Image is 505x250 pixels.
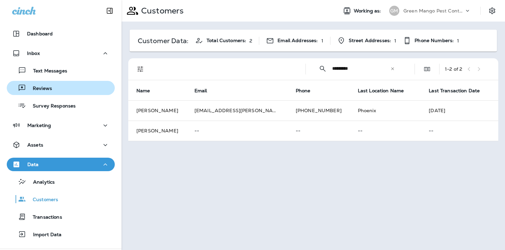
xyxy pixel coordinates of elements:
p: -- [429,128,505,133]
p: 1 [321,38,323,43]
p: Marketing [27,123,51,128]
span: Total Customers: [207,38,246,43]
span: Last Location Name [358,88,413,94]
p: 1 [457,38,459,43]
button: Assets [7,138,115,152]
p: 1 [394,38,396,43]
button: Filters [134,62,147,76]
span: Phoenix [358,107,376,114]
span: Phone [296,88,319,94]
button: Settings [486,5,498,17]
p: Data [27,162,39,167]
button: Reviews [7,81,115,95]
button: Dashboard [7,27,115,40]
span: Last Location Name [358,88,404,94]
p: Survey Responses [26,103,76,110]
span: Email Addresses: [277,38,318,43]
span: Last Transaction Date [429,88,488,94]
p: Import Data [26,232,62,238]
p: Green Mango Pest Control [403,8,464,13]
button: Analytics [7,175,115,189]
div: GM [389,6,399,16]
button: Collapse Search [316,62,329,75]
p: Assets [27,142,43,148]
span: Phone Numbers: [415,38,454,43]
button: Inbox [7,46,115,60]
button: Edit Fields [420,62,434,76]
span: Phone [296,88,311,94]
td: [EMAIL_ADDRESS][PERSON_NAME][DOMAIN_NAME] [186,100,288,121]
p: Inbox [27,51,40,56]
p: Reviews [26,86,52,92]
td: [PERSON_NAME] [128,121,186,141]
button: Marketing [7,119,115,132]
span: Name [136,88,150,94]
span: Working as: [354,8,382,14]
button: Data [7,158,115,171]
button: Text Messages [7,63,115,77]
p: -- [296,128,342,133]
span: Email [194,88,216,94]
button: Transactions [7,210,115,224]
p: Transactions [26,214,62,221]
p: Dashboard [27,31,53,36]
div: 1 - 2 of 2 [445,66,462,72]
button: Import Data [7,227,115,241]
span: Last Transaction Date [429,88,480,94]
button: Survey Responses [7,98,115,113]
p: Customer Data: [138,38,188,43]
button: Collapse Sidebar [100,4,119,18]
td: [PERSON_NAME] [128,100,186,121]
p: 2 [249,38,252,43]
button: Customers [7,192,115,206]
p: Text Messages [26,68,67,74]
p: Analytics [26,179,55,186]
p: -- [358,128,413,133]
span: Email [194,88,207,94]
span: Street Addresses: [349,38,391,43]
span: Name [136,88,159,94]
p: Customers [26,197,58,203]
p: Customers [138,6,184,16]
td: [PHONE_NUMBER] [288,100,350,121]
p: -- [194,128,280,133]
